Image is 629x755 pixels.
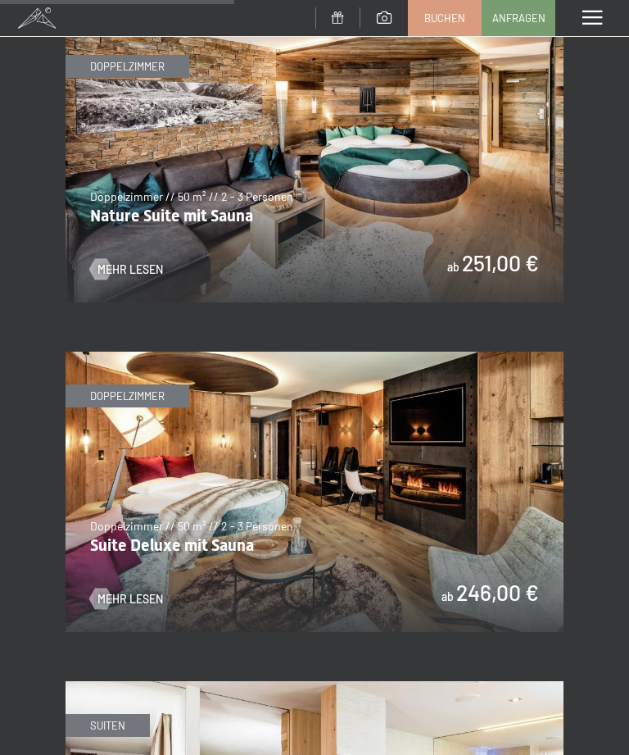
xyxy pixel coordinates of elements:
[97,591,163,607] span: Mehr Lesen
[66,352,563,362] a: Suite Deluxe mit Sauna
[97,262,163,278] span: Mehr Lesen
[90,591,163,607] a: Mehr Lesen
[482,1,554,35] a: Anfragen
[66,22,563,302] img: Nature Suite mit Sauna
[90,262,163,278] a: Mehr Lesen
[409,1,481,35] a: Buchen
[492,11,545,25] span: Anfragen
[66,682,563,692] a: Family Suite
[424,11,465,25] span: Buchen
[66,352,563,632] img: Suite Deluxe mit Sauna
